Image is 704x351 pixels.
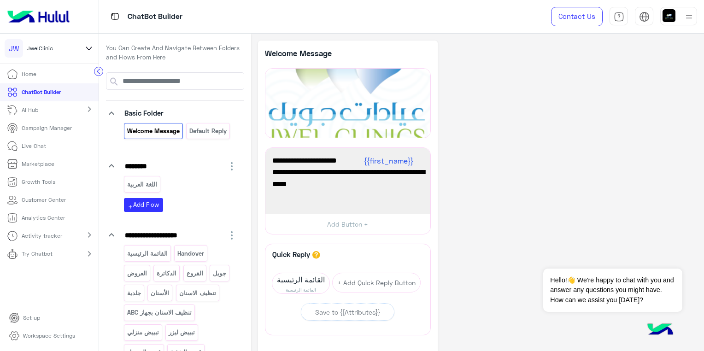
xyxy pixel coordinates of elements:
[272,273,330,294] div: القائمة الرئيسية
[212,268,227,279] p: جويل
[126,307,192,318] p: تنظيف الاسنان بجهاز ABC
[22,214,65,222] p: Analytics Center
[610,7,628,26] a: tab
[84,104,95,115] mat-icon: chevron_right
[22,88,61,96] p: ChatBot Builder
[168,327,196,338] p: تبييض ليزر
[2,309,47,327] a: Set up
[126,327,159,338] p: تبييض منزلي
[156,268,177,279] p: الدكاترة
[2,327,82,345] a: Workspace Settings
[272,166,423,190] span: شكرًا لتواصلك مع عيادات [PERSON_NAME] ! وش حاب نساعدك فيه [DATE] ؟ 😊
[272,155,423,167] span: أهلاً 👋
[106,160,117,171] i: keyboard_arrow_down
[614,12,624,22] img: tab
[315,307,380,317] div: Save to {{Attributes}}
[23,332,75,340] p: Workspace Settings
[22,196,66,204] p: Customer Center
[126,179,158,190] p: اللغة العربية
[272,286,329,293] span: القائمة الرئيسية
[126,288,141,298] p: جلدية
[543,269,682,312] span: Hello!👋 We're happy to chat with you and answer any questions you might have. How can we assist y...
[106,44,244,62] p: You Can Create And Navigate Between Folders and Flows From Here
[186,268,204,279] p: الفروع
[22,106,38,114] p: AI Hub
[22,70,36,78] p: Home
[22,160,54,168] p: Marketplace
[364,156,413,165] span: {{first_name}}
[128,11,182,23] p: ChatBot Builder
[644,314,676,346] img: hulul-logo.png
[265,214,430,234] button: Add Button +
[124,198,163,211] button: addAdd Flow
[109,11,121,22] img: tab
[663,9,675,22] img: userImage
[84,248,95,259] mat-icon: chevron_right
[22,124,72,132] p: Campaign Manager
[5,39,23,58] div: JW
[301,303,394,321] button: Save to {{Attributes}}
[150,288,170,298] p: الأسنان
[22,142,46,150] p: Live Chat
[272,273,329,286] span: القائمة الرئيسية
[106,108,117,119] i: keyboard_arrow_down
[639,12,650,22] img: tab
[178,288,217,298] p: تنظيف الاسنان
[22,232,62,240] p: Activity tracker
[126,126,180,136] p: Welcome Message
[551,7,603,26] a: Contact Us
[126,268,147,279] p: العروض
[265,47,348,59] p: Welcome Message
[270,250,312,258] h6: Quick Reply
[126,248,168,259] p: القائمة الرئيسية
[683,11,695,23] img: profile
[106,229,117,240] i: keyboard_arrow_down
[84,229,95,240] mat-icon: chevron_right
[124,109,164,117] span: Basic Folder
[128,204,133,210] i: add
[4,7,73,26] img: Logo
[177,248,205,259] p: Handover
[27,44,53,53] span: JwelClinic
[22,178,55,186] p: Growth Tools
[22,250,53,258] p: Try Chatbot
[332,273,421,292] button: + Add Quick Reply Button
[23,314,40,322] p: Set up
[189,126,228,136] p: Default reply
